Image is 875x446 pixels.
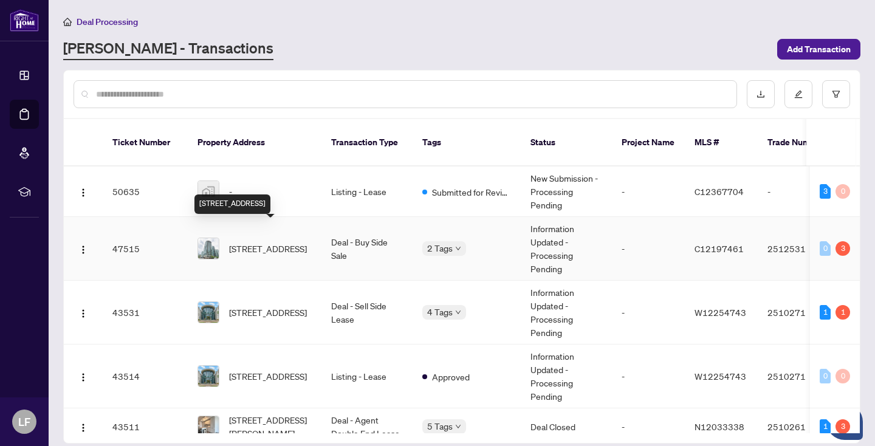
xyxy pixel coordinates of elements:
th: Trade Number [758,119,843,166]
span: Approved [432,370,470,383]
span: home [63,18,72,26]
td: New Submission - Processing Pending [521,166,612,217]
td: - [612,345,685,408]
td: Information Updated - Processing Pending [521,345,612,408]
span: W12254743 [695,307,746,318]
td: Deal - Sell Side Lease [321,281,413,345]
div: 0 [820,369,831,383]
td: 2510271 [758,281,843,345]
span: [STREET_ADDRESS] [229,306,307,319]
td: 2510261 [758,408,843,445]
a: [PERSON_NAME] - Transactions [63,38,273,60]
div: [STREET_ADDRESS] [194,194,270,214]
img: Logo [78,372,88,382]
span: 2 Tags [427,241,453,255]
span: down [455,309,461,315]
img: thumbnail-img [198,238,219,259]
td: - [612,166,685,217]
td: - [758,166,843,217]
div: 1 [820,419,831,434]
th: Transaction Type [321,119,413,166]
th: Property Address [188,119,321,166]
span: [STREET_ADDRESS] [229,369,307,383]
span: down [455,245,461,252]
button: Add Transaction [777,39,860,60]
td: 50635 [103,166,188,217]
td: 43514 [103,345,188,408]
button: Logo [74,239,93,258]
span: Add Transaction [787,39,851,59]
span: LF [18,413,30,430]
td: 43511 [103,408,188,445]
div: 1 [820,305,831,320]
img: Logo [78,188,88,197]
span: filter [832,90,840,98]
td: Deal - Buy Side Sale [321,217,413,281]
td: Information Updated - Processing Pending [521,281,612,345]
img: thumbnail-img [198,181,219,202]
span: C12367704 [695,186,744,197]
span: down [455,424,461,430]
button: filter [822,80,850,108]
button: Logo [74,366,93,386]
td: - [612,408,685,445]
span: Deal Processing [77,16,138,27]
span: 5 Tags [427,419,453,433]
span: [STREET_ADDRESS] [229,242,307,255]
button: Logo [74,417,93,436]
td: Listing - Lease [321,345,413,408]
span: 4 Tags [427,305,453,319]
img: logo [10,9,39,32]
th: Project Name [612,119,685,166]
img: Logo [78,423,88,433]
div: 3 [836,419,850,434]
div: 1 [836,305,850,320]
div: 3 [836,241,850,256]
th: Tags [413,119,521,166]
button: Logo [74,303,93,322]
td: Deal - Agent Double End Lease [321,408,413,445]
td: 2510271 [758,345,843,408]
img: Logo [78,309,88,318]
span: C12197461 [695,243,744,254]
div: 0 [836,184,850,199]
button: Logo [74,182,93,201]
th: Status [521,119,612,166]
span: Submitted for Review [432,185,511,199]
td: Deal Closed [521,408,612,445]
td: - [612,281,685,345]
img: thumbnail-img [198,366,219,386]
th: MLS # [685,119,758,166]
div: 0 [820,241,831,256]
th: Ticket Number [103,119,188,166]
img: thumbnail-img [198,302,219,323]
span: download [757,90,765,98]
span: edit [794,90,803,98]
td: 2512531 [758,217,843,281]
span: [STREET_ADDRESS][PERSON_NAME] [229,413,312,440]
td: 43531 [103,281,188,345]
div: 0 [836,369,850,383]
img: thumbnail-img [198,416,219,437]
span: - [229,185,232,198]
div: 3 [820,184,831,199]
img: Logo [78,245,88,255]
td: Listing - Lease [321,166,413,217]
td: - [612,217,685,281]
td: Information Updated - Processing Pending [521,217,612,281]
button: edit [784,80,812,108]
button: download [747,80,775,108]
span: N12033338 [695,421,744,432]
td: 47515 [103,217,188,281]
span: W12254743 [695,371,746,382]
